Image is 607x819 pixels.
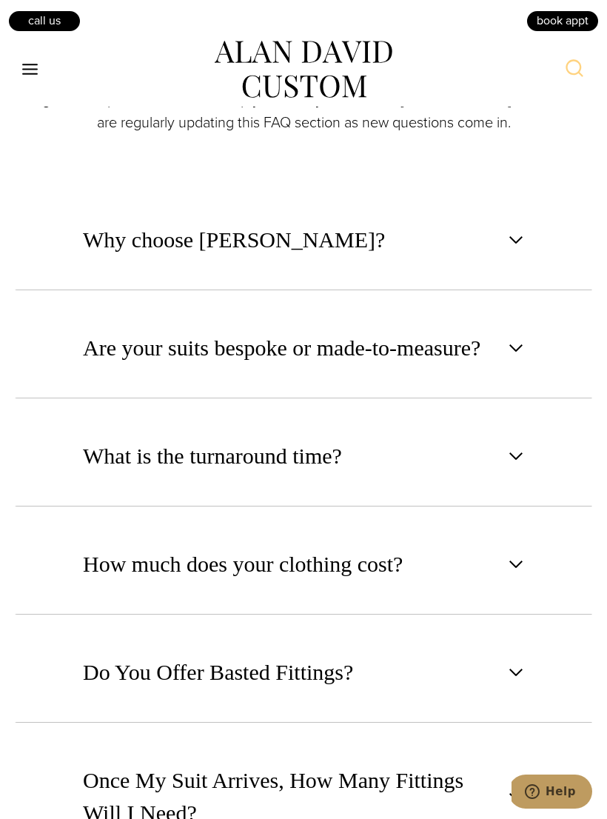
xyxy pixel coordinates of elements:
button: Are your suits bespoke or made-to-measure? [15,298,592,398]
iframe: Opens a widget where you can chat to one of our agents [512,775,592,812]
button: Why choose [PERSON_NAME]? [15,190,592,290]
a: book appt [526,10,600,32]
span: Do You Offer Basted Fittings? [83,656,353,689]
span: Why choose [PERSON_NAME]? [83,224,385,256]
button: Do You Offer Basted Fittings? [15,622,592,723]
span: What is the turnaround time? [83,440,342,472]
span: Are your suits bespoke or made-to-measure? [83,332,480,364]
button: View Search Form [557,52,592,87]
button: What is the turnaround time? [15,406,592,507]
a: Call Us [7,10,81,32]
button: Open menu [15,56,46,83]
button: How much does your clothing cost? [15,514,592,615]
span: How much does your clothing cost? [83,548,403,581]
img: alan david custom [215,41,392,98]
